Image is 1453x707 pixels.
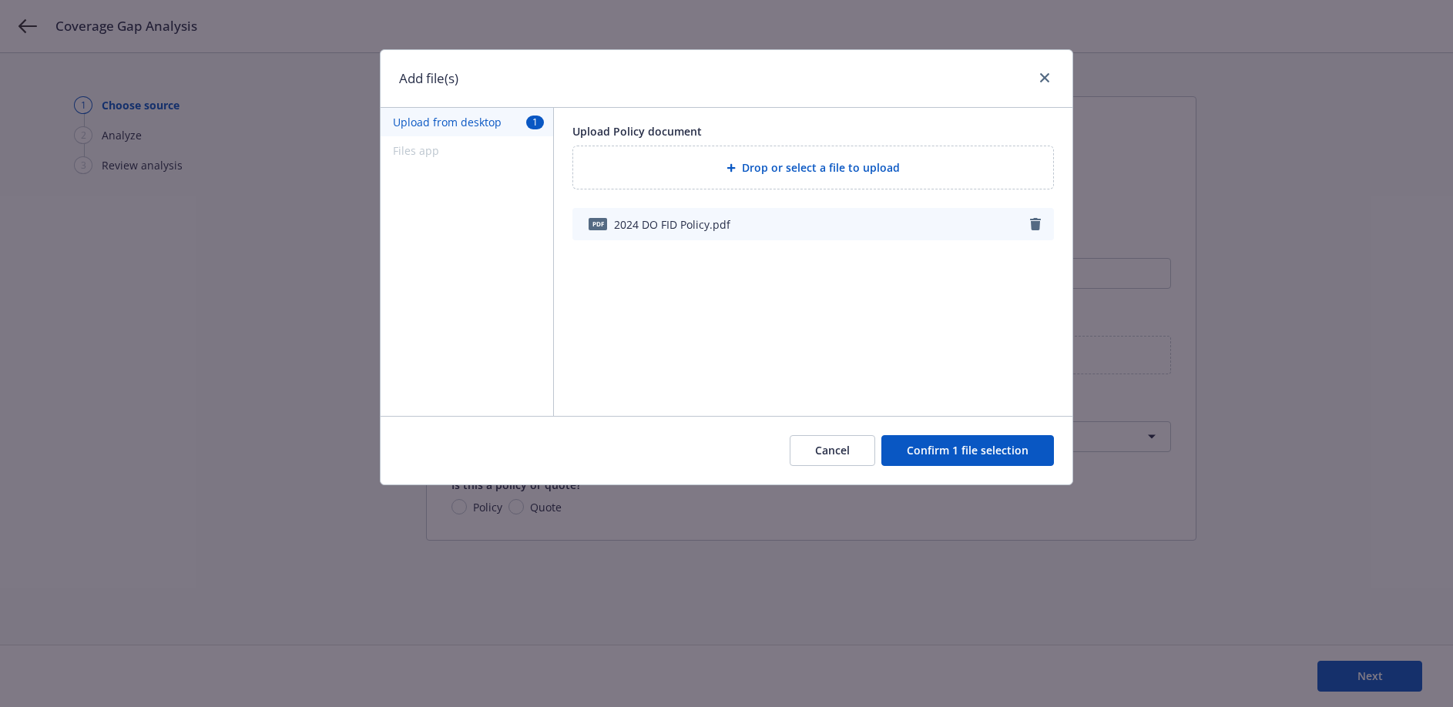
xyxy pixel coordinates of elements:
button: Cancel [790,435,875,466]
a: close [1035,69,1054,87]
span: 1 [526,116,544,129]
div: Drop or select a file to upload [572,146,1054,189]
button: Upload from desktop1 [381,108,553,136]
button: Confirm 1 file selection [881,435,1054,466]
h1: Add file(s) [399,69,458,89]
span: pdf [589,218,607,230]
span: Drop or select a file to upload [742,159,900,176]
span: 2024 DO FID Policy.pdf [614,216,730,233]
div: Upload Policy document [572,123,1054,139]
